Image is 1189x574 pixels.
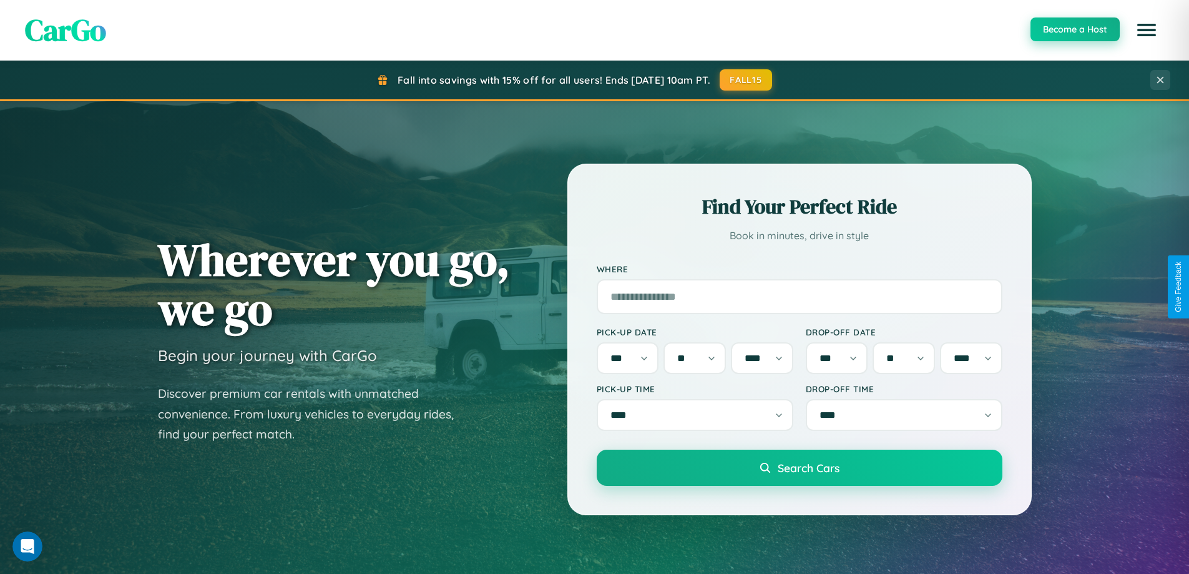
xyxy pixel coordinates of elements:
label: Drop-off Time [806,383,1002,394]
button: Search Cars [597,450,1002,486]
label: Pick-up Date [597,327,793,337]
h1: Wherever you go, we go [158,235,510,334]
h2: Find Your Perfect Ride [597,193,1002,220]
label: Drop-off Date [806,327,1002,337]
span: Fall into savings with 15% off for all users! Ends [DATE] 10am PT. [398,74,710,86]
iframe: Intercom live chat [12,532,42,562]
button: FALL15 [720,69,772,91]
label: Where [597,264,1002,274]
h3: Begin your journey with CarGo [158,346,377,365]
p: Book in minutes, drive in style [597,227,1002,245]
label: Pick-up Time [597,383,793,394]
p: Discover premium car rentals with unmatched convenience. From luxury vehicles to everyday rides, ... [158,383,470,445]
button: Become a Host [1030,17,1120,41]
div: Give Feedback [1174,262,1183,312]
span: CarGo [25,9,106,51]
button: Open menu [1129,12,1164,47]
span: Search Cars [778,461,839,475]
